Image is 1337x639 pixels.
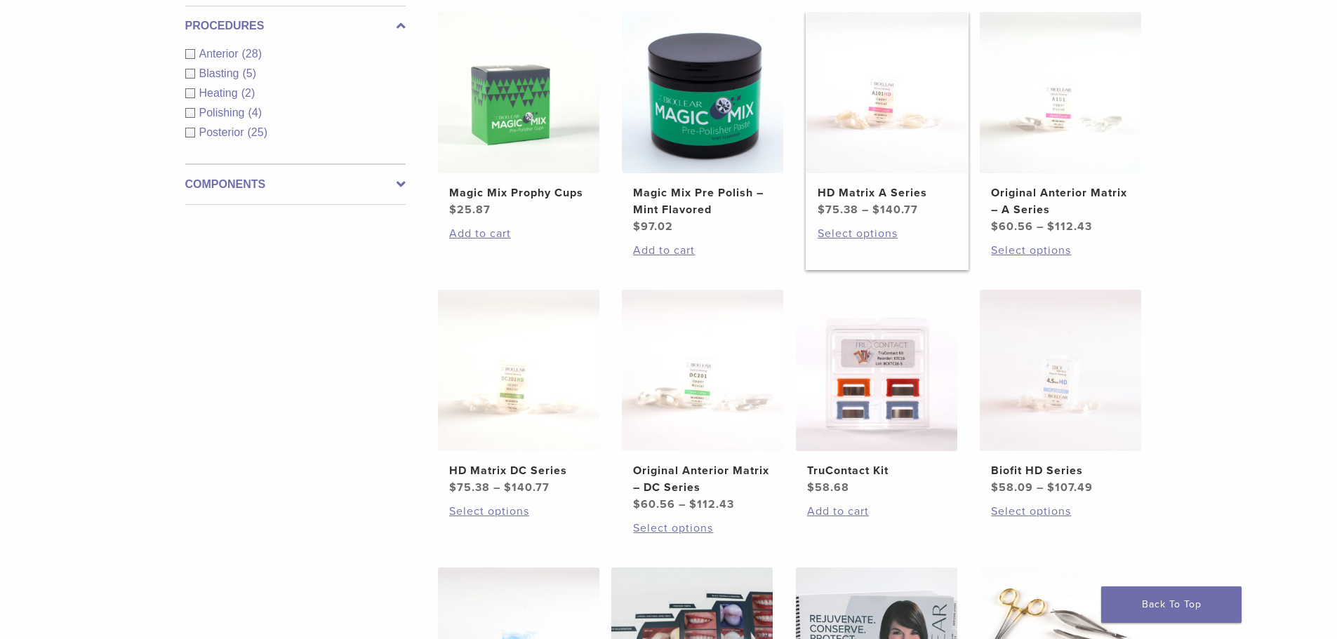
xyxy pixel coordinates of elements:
[1047,220,1092,234] bdi: 112.43
[633,242,772,259] a: Add to cart: “Magic Mix Pre Polish - Mint Flavored”
[185,176,406,193] label: Components
[807,503,946,520] a: Add to cart: “TruContact Kit”
[504,480,512,495] span: $
[991,220,1033,234] bdi: 60.56
[242,67,256,79] span: (5)
[449,203,457,217] span: $
[1047,480,1093,495] bdi: 107.49
[806,12,968,173] img: HD Matrix A Series
[504,480,550,495] bdi: 140.77
[633,462,772,496] h2: Original Anterior Matrix – DC Series
[449,503,588,520] a: Select options for “HD Matrix DC Series”
[807,462,946,479] h2: TruContact Kit
[248,107,262,119] span: (4)
[633,497,675,511] bdi: 60.56
[1037,480,1044,495] span: –
[633,220,673,234] bdi: 97.02
[449,480,457,495] span: $
[438,290,599,451] img: HD Matrix DC Series
[862,203,869,217] span: –
[818,203,858,217] bdi: 75.38
[185,18,406,34] label: Procedures
[437,290,601,496] a: HD Matrix DC SeriesHD Matrix DC Series
[199,87,241,99] span: Heating
[622,12,783,173] img: Magic Mix Pre Polish - Mint Flavored
[199,107,248,119] span: Polishing
[449,203,491,217] bdi: 25.87
[991,184,1130,218] h2: Original Anterior Matrix – A Series
[689,497,697,511] span: $
[633,497,641,511] span: $
[991,480,999,495] span: $
[242,48,262,60] span: (28)
[248,126,267,138] span: (25)
[449,462,588,479] h2: HD Matrix DC Series
[1047,220,1055,234] span: $
[979,290,1143,496] a: Biofit HD SeriesBiofit HD Series
[449,225,588,242] a: Add to cart: “Magic Mix Prophy Cups”
[1047,480,1055,495] span: $
[807,480,849,495] bdi: 58.68
[806,12,969,218] a: HD Matrix A SeriesHD Matrix A Series
[991,480,1033,495] bdi: 58.09
[633,220,641,234] span: $
[199,126,248,138] span: Posterior
[449,480,490,495] bdi: 75.38
[633,184,772,218] h2: Magic Mix Pre Polish – Mint Flavored
[621,290,785,513] a: Original Anterior Matrix - DC SeriesOriginal Anterior Matrix – DC Series
[633,520,772,537] a: Select options for “Original Anterior Matrix - DC Series”
[437,12,601,218] a: Magic Mix Prophy CupsMagic Mix Prophy Cups $25.87
[872,203,918,217] bdi: 140.77
[818,203,825,217] span: $
[622,290,783,451] img: Original Anterior Matrix - DC Series
[818,225,957,242] a: Select options for “HD Matrix A Series”
[991,503,1130,520] a: Select options for “Biofit HD Series”
[872,203,880,217] span: $
[807,480,815,495] span: $
[979,12,1143,235] a: Original Anterior Matrix - A SeriesOriginal Anterior Matrix – A Series
[438,12,599,173] img: Magic Mix Prophy Cups
[679,497,686,511] span: –
[980,12,1141,173] img: Original Anterior Matrix - A Series
[449,184,588,201] h2: Magic Mix Prophy Cups
[991,220,999,234] span: $
[1037,220,1044,234] span: –
[1101,586,1242,623] a: Back To Top
[980,290,1141,451] img: Biofit HD Series
[818,184,957,201] h2: HD Matrix A Series
[199,48,242,60] span: Anterior
[795,290,959,496] a: TruContact KitTruContact Kit $58.68
[796,290,957,451] img: TruContact Kit
[241,87,255,99] span: (2)
[199,67,243,79] span: Blasting
[991,462,1130,479] h2: Biofit HD Series
[991,242,1130,259] a: Select options for “Original Anterior Matrix - A Series”
[689,497,734,511] bdi: 112.43
[621,12,785,235] a: Magic Mix Pre Polish - Mint FlavoredMagic Mix Pre Polish – Mint Flavored $97.02
[493,480,500,495] span: –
